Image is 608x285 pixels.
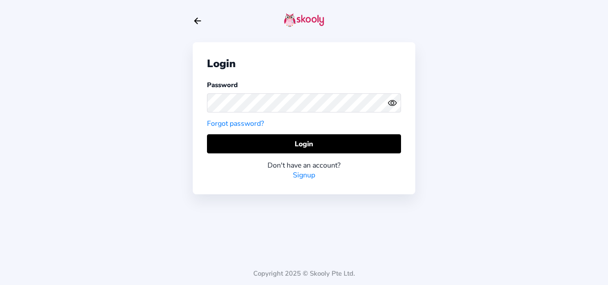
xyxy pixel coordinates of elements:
[207,161,401,170] div: Don't have an account?
[207,134,401,153] button: Login
[293,170,315,180] a: Signup
[193,16,203,26] button: arrow back outline
[388,98,397,108] ion-icon: eye outline
[207,56,401,71] div: Login
[207,119,264,128] a: Forgot password?
[207,80,238,89] label: Password
[284,13,324,27] img: skooly-logo.png
[388,98,401,108] button: eye outlineeye off outline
